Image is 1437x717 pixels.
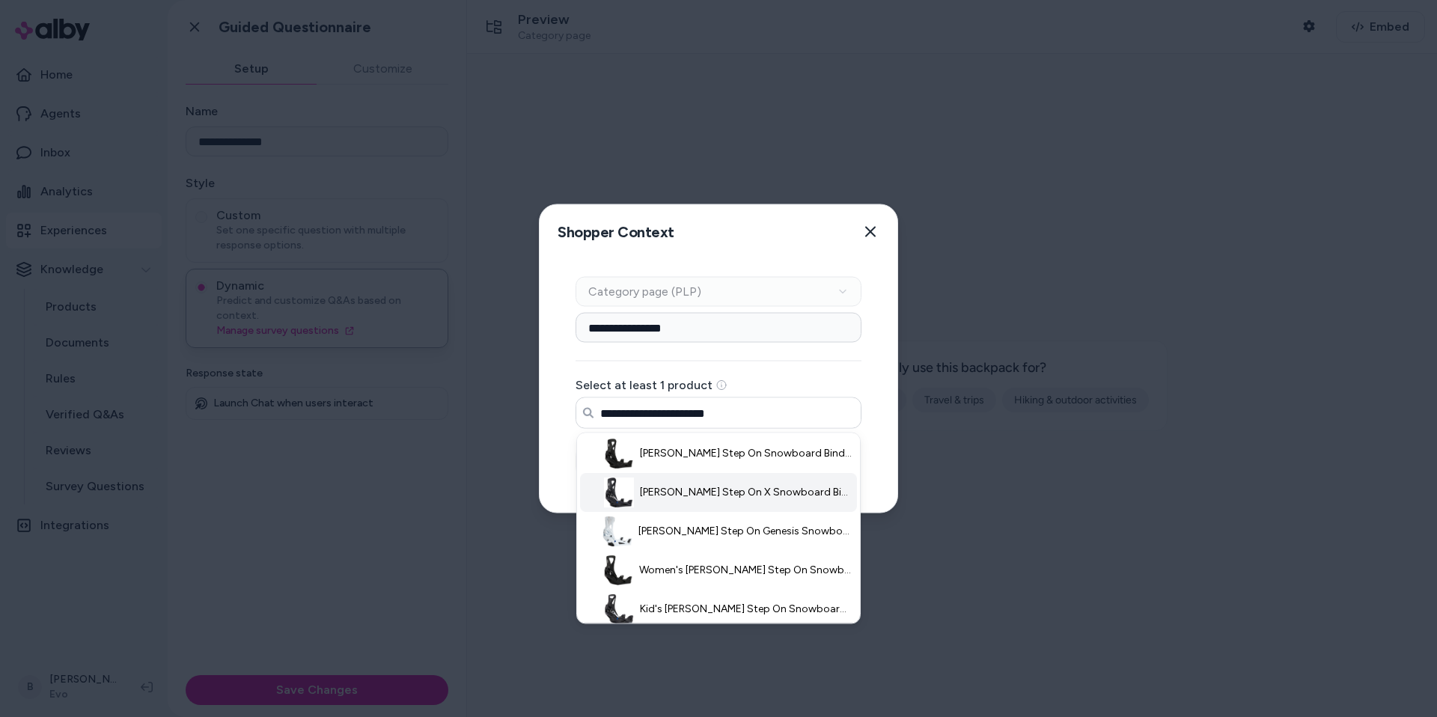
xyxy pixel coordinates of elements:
img: Women's Burton Step On Snowboard Bindings 2026 - Small in Black - Nylon [603,555,633,585]
span: Kid's [PERSON_NAME] Step On Snowboard Bindings 2026 - Large in Black - Nylon [640,602,852,617]
span: [PERSON_NAME] Step On Snowboard Bindings 2026 - Medium in Black - Nylon [640,446,852,461]
img: Burton Step On Snowboard Bindings 2026 - Medium in Black - Nylon [604,439,634,469]
img: Burton Step On Genesis Snowboard Bindings 2026 - Medium in White - Nylon [602,516,632,546]
h2: Shopper Context [552,216,674,247]
span: [PERSON_NAME] Step On Genesis Snowboard Bindings 2026 - Medium in White - Nylon [638,524,852,539]
img: Burton Step On X Snowboard Bindings 2026 - Medium in Black - Nylon [604,478,634,507]
span: Women's [PERSON_NAME] Step On Snowboard Bindings 2026 - Small in Black - Nylon [639,563,852,578]
span: [PERSON_NAME] Step On X Snowboard Bindings 2026 - Medium in Black - Nylon [640,485,852,500]
label: Select at least 1 product [576,379,713,391]
img: Kid's Burton Step On Snowboard Bindings 2026 - Large in Black - Nylon [604,594,634,624]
